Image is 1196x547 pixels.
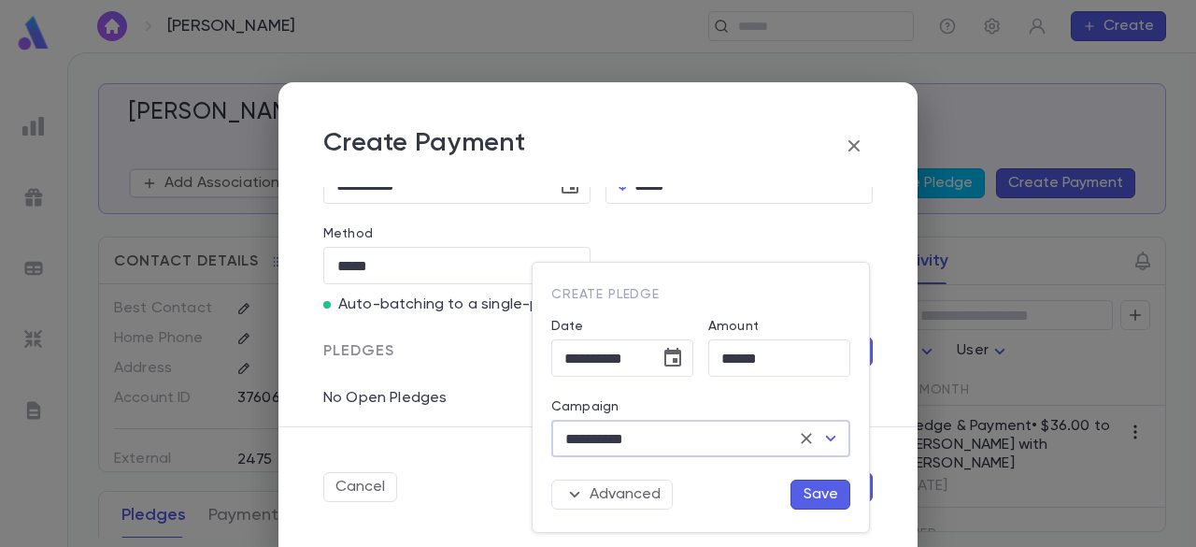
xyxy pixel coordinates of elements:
[793,425,819,452] button: Clear
[708,319,759,334] label: Amount
[551,399,619,414] label: Campaign
[654,339,691,377] button: Choose date, selected date is Oct 6, 2025
[818,425,844,452] button: Open
[551,319,693,334] label: Date
[790,480,850,510] button: Save
[551,288,660,301] span: Create Pledge
[551,480,673,510] button: Advanced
